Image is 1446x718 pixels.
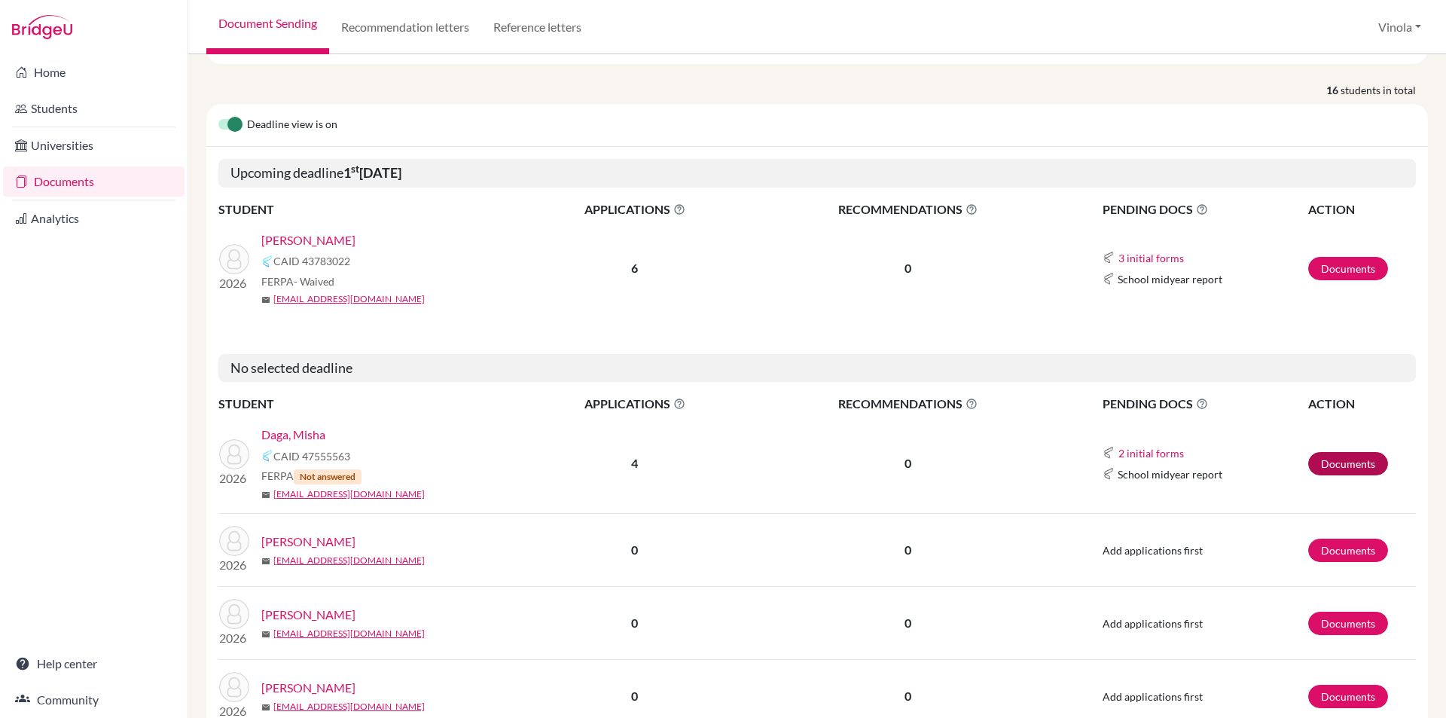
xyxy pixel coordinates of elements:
[273,627,425,640] a: [EMAIL_ADDRESS][DOMAIN_NAME]
[3,685,185,715] a: Community
[219,526,249,556] img: Gupta, Sanvi
[1103,447,1115,459] img: Common App logo
[219,244,249,274] img: Prasanna, Anaika
[3,93,185,124] a: Students
[261,630,270,639] span: mail
[751,395,1066,413] span: RECOMMENDATIONS
[294,275,334,288] span: - Waived
[12,15,72,39] img: Bridge-U
[351,163,359,175] sup: st
[273,487,425,501] a: [EMAIL_ADDRESS][DOMAIN_NAME]
[261,703,270,712] span: mail
[219,672,249,702] img: James, Tania Tresa
[1341,82,1428,98] span: students in total
[261,450,273,462] img: Common App logo
[218,200,520,219] th: STUDENT
[247,116,337,134] span: Deadline view is on
[3,130,185,160] a: Universities
[261,468,361,484] span: FERPA
[631,689,638,703] b: 0
[261,273,334,289] span: FERPA
[261,533,355,551] a: [PERSON_NAME]
[261,490,270,500] span: mail
[1326,82,1341,98] strong: 16
[1103,395,1307,413] span: PENDING DOCS
[218,354,1416,383] h5: No selected deadline
[1103,544,1203,557] span: Add applications first
[1103,468,1115,480] img: Common App logo
[261,606,355,624] a: [PERSON_NAME]
[751,454,1066,472] p: 0
[1308,452,1388,475] a: Documents
[1103,273,1115,285] img: Common App logo
[1118,466,1222,482] span: School midyear report
[1118,271,1222,287] span: School midyear report
[219,556,249,574] p: 2026
[294,469,361,484] span: Not answered
[219,274,249,292] p: 2026
[343,164,401,181] b: 1 [DATE]
[1308,685,1388,708] a: Documents
[261,679,355,697] a: [PERSON_NAME]
[273,448,350,464] span: CAID 47555563
[1118,249,1185,267] button: 3 initial forms
[273,253,350,269] span: CAID 43783022
[1103,617,1203,630] span: Add applications first
[1103,200,1307,218] span: PENDING DOCS
[1308,257,1388,280] a: Documents
[1308,612,1388,635] a: Documents
[261,426,325,444] a: Daga, Misha
[631,542,638,557] b: 0
[520,200,749,218] span: APPLICATIONS
[751,259,1066,277] p: 0
[751,200,1066,218] span: RECOMMENDATIONS
[219,599,249,629] img: Hans, Ayanna
[1118,445,1185,462] button: 2 initial forms
[751,541,1066,559] p: 0
[261,557,270,566] span: mail
[218,394,520,414] th: STUDENT
[3,57,185,87] a: Home
[273,292,425,306] a: [EMAIL_ADDRESS][DOMAIN_NAME]
[1103,252,1115,264] img: Common App logo
[1307,200,1416,219] th: ACTION
[261,255,273,267] img: Common App logo
[1371,13,1428,41] button: Vinola
[1307,394,1416,414] th: ACTION
[631,261,638,275] b: 6
[751,614,1066,632] p: 0
[3,203,185,234] a: Analytics
[3,167,185,197] a: Documents
[261,231,355,249] a: [PERSON_NAME]
[751,687,1066,705] p: 0
[520,395,749,413] span: APPLICATIONS
[3,649,185,679] a: Help center
[1103,690,1203,703] span: Add applications first
[219,629,249,647] p: 2026
[1308,539,1388,562] a: Documents
[218,159,1416,188] h5: Upcoming deadline
[219,439,249,469] img: Daga, Misha
[273,700,425,713] a: [EMAIL_ADDRESS][DOMAIN_NAME]
[273,554,425,567] a: [EMAIL_ADDRESS][DOMAIN_NAME]
[631,456,638,470] b: 4
[261,295,270,304] span: mail
[219,469,249,487] p: 2026
[631,616,638,630] b: 0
